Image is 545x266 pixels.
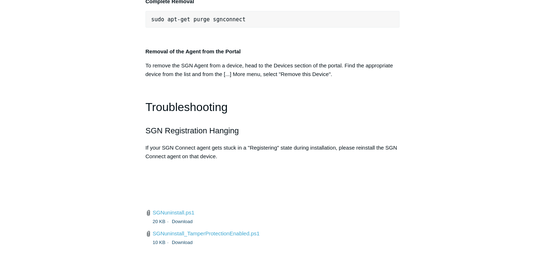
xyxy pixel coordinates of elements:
span: 10 KB [153,240,170,245]
h2: SGN Registration Hanging [146,124,400,137]
span: If your SGN Connect agent gets stuck in a "Registering" state during installation, please reinsta... [146,145,397,159]
a: Download [172,219,193,224]
span: To remove the SGN Agent from a device, head to the Devices section of the portal. Find the approp... [146,62,393,77]
h1: Troubleshooting [146,98,400,116]
a: Download [172,240,193,245]
span: 20 KB [153,219,170,224]
pre: sudo apt-get purge sgnconnect [146,11,400,28]
a: SGNuninstall.ps1 [153,209,195,216]
a: SGNuninstall_TamperProtectionEnabled.ps1 [153,230,260,236]
strong: Removal of the Agent from the Portal [146,48,241,54]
